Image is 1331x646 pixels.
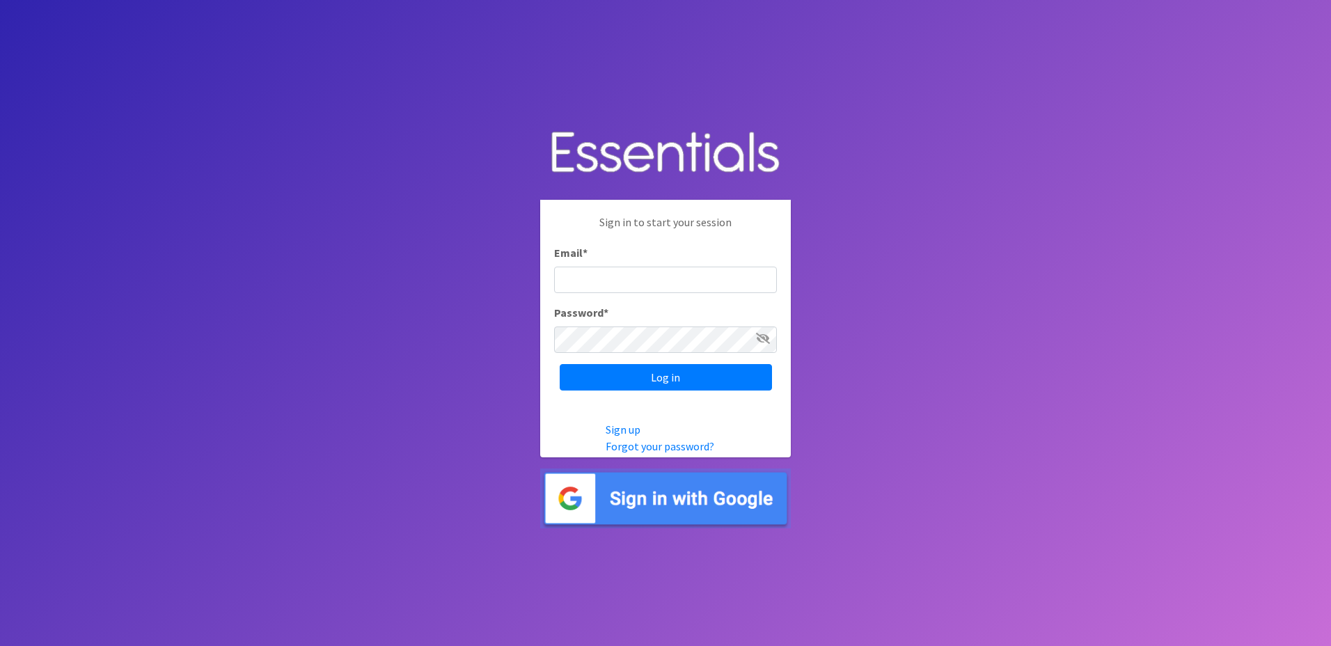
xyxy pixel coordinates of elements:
[540,468,791,529] img: Sign in with Google
[554,244,588,261] label: Email
[560,364,772,391] input: Log in
[540,118,791,189] img: Human Essentials
[554,214,777,244] p: Sign in to start your session
[606,423,640,436] a: Sign up
[583,246,588,260] abbr: required
[604,306,608,320] abbr: required
[606,439,714,453] a: Forgot your password?
[554,304,608,321] label: Password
